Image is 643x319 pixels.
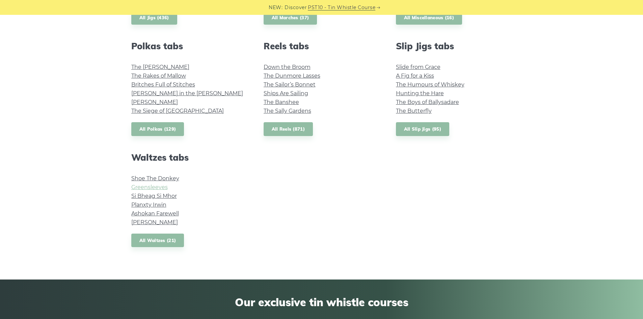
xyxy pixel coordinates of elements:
[264,41,380,51] h2: Reels tabs
[285,4,307,11] span: Discover
[131,108,224,114] a: The Siege of [GEOGRAPHIC_DATA]
[131,11,177,25] a: All Jigs (436)
[131,99,178,105] a: [PERSON_NAME]
[131,234,184,247] a: All Waltzes (21)
[269,4,283,11] span: NEW:
[131,202,166,208] a: Planxty Irwin
[131,81,195,88] a: Britches Full of Stitches
[396,11,462,25] a: All Miscellaneous (16)
[308,4,375,11] a: PST10 - Tin Whistle Course
[264,122,313,136] a: All Reels (871)
[131,73,186,79] a: The Rakes of Mallow
[396,122,449,136] a: All Slip Jigs (95)
[131,41,247,51] h2: Polkas tabs
[396,108,432,114] a: The Butterfly
[264,99,299,105] a: The Banshee
[264,81,316,88] a: The Sailor’s Bonnet
[396,90,444,97] a: Hunting the Hare
[131,175,179,182] a: Shoe The Donkey
[264,90,308,97] a: Ships Are Sailing
[396,81,464,88] a: The Humours of Whiskey
[131,219,178,225] a: [PERSON_NAME]
[131,152,247,163] h2: Waltzes tabs
[396,41,512,51] h2: Slip Jigs tabs
[396,73,434,79] a: A Fig for a Kiss
[131,122,184,136] a: All Polkas (129)
[131,193,177,199] a: Si­ Bheag Si­ Mhor
[131,296,512,309] span: Our exclusive tin whistle courses
[396,99,459,105] a: The Boys of Ballysadare
[264,73,320,79] a: The Dunmore Lasses
[264,108,311,114] a: The Sally Gardens
[131,90,243,97] a: [PERSON_NAME] in the [PERSON_NAME]
[396,64,440,70] a: Slide from Grace
[131,184,168,190] a: Greensleeves
[131,210,179,217] a: Ashokan Farewell
[131,64,189,70] a: The [PERSON_NAME]
[264,64,311,70] a: Down the Broom
[264,11,317,25] a: All Marches (37)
